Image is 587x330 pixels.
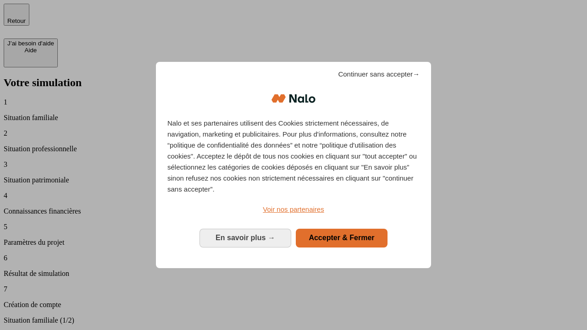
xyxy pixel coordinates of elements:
button: Accepter & Fermer: Accepter notre traitement des données et fermer [296,229,388,247]
button: En savoir plus: Configurer vos consentements [199,229,291,247]
span: Continuer sans accepter→ [338,69,420,80]
div: Bienvenue chez Nalo Gestion du consentement [156,62,431,268]
span: En savoir plus → [216,234,275,242]
a: Voir nos partenaires [167,204,420,215]
span: Voir nos partenaires [263,205,324,213]
p: Nalo et ses partenaires utilisent des Cookies strictement nécessaires, de navigation, marketing e... [167,118,420,195]
img: Logo [271,85,316,112]
span: Accepter & Fermer [309,234,374,242]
